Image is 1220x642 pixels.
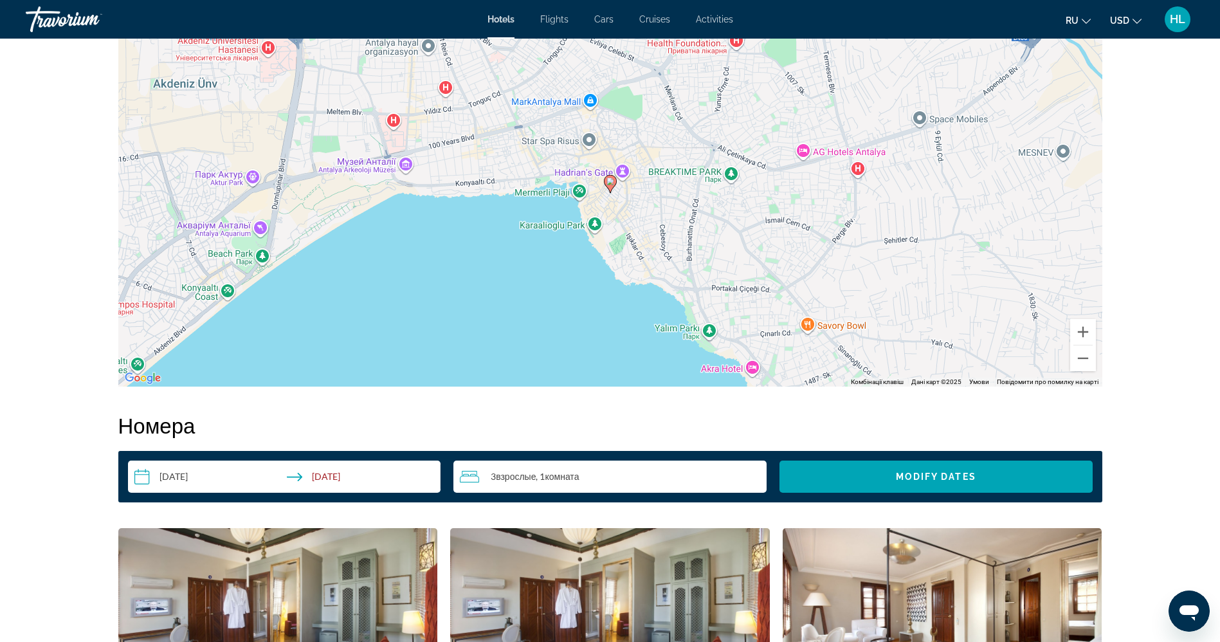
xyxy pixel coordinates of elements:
span: Дані карт ©2025 [911,378,961,385]
span: Взрослые [496,471,536,482]
a: Flights [540,14,569,24]
a: Activities [696,14,733,24]
iframe: Кнопка для запуску вікна повідомлень [1169,591,1210,632]
button: Modify Dates [779,461,1093,493]
button: Change currency [1110,11,1142,30]
span: 3 [491,472,536,482]
button: Travelers: 3 adults, 0 children [453,461,767,493]
a: Cruises [639,14,670,24]
span: , 1 [536,472,579,482]
span: ru [1066,15,1079,26]
h2: Номера [118,412,1102,438]
button: Зменшити [1070,345,1096,371]
img: Google [122,370,164,387]
div: Search widget [128,461,1093,493]
button: Збільшити [1070,319,1096,345]
span: HL [1170,13,1185,26]
button: Комбінації клавіш [851,378,904,387]
a: Travorium [26,3,154,36]
button: User Menu [1161,6,1194,33]
a: Cars [594,14,614,24]
button: Select check in and out date [128,461,441,493]
a: Відкрити цю область на Картах Google (відкриється нове вікно) [122,370,164,387]
a: Hotels [487,14,514,24]
span: Комната [545,471,579,482]
a: Умови (відкривається в новій вкладці) [969,378,989,385]
span: USD [1110,15,1129,26]
a: Повідомити про помилку на карті [997,378,1098,385]
span: Modify Dates [896,472,976,482]
button: Change language [1066,11,1091,30]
